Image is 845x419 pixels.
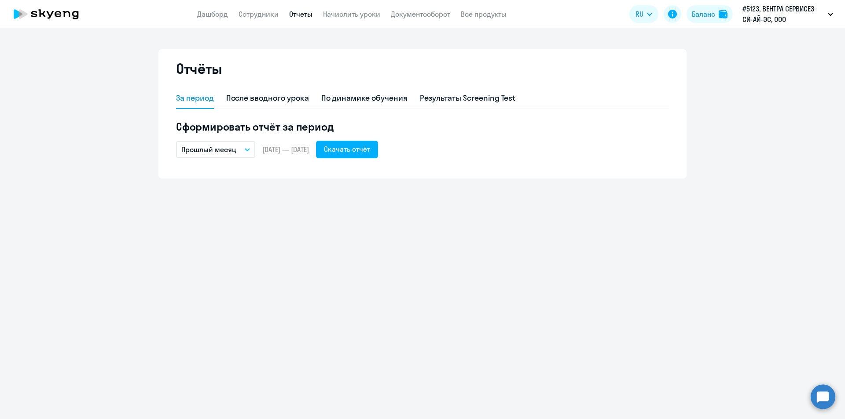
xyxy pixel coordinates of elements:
button: Скачать отчёт [316,141,378,158]
a: Начислить уроки [323,10,380,18]
button: RU [629,5,658,23]
div: За период [176,92,214,104]
p: Прошлый месяц [181,144,236,155]
a: Документооборот [391,10,450,18]
a: Все продукты [461,10,507,18]
button: Балансbalance [687,5,733,23]
div: По динамике обучения [321,92,408,104]
div: Результаты Screening Test [420,92,516,104]
h5: Сформировать отчёт за период [176,120,669,134]
a: Отчеты [289,10,312,18]
div: Скачать отчёт [324,144,370,154]
h2: Отчёты [176,60,222,77]
span: [DATE] — [DATE] [262,145,309,154]
a: Сотрудники [239,10,279,18]
div: Баланс [692,9,715,19]
button: Прошлый месяц [176,141,255,158]
span: RU [636,9,643,19]
button: #5123, ВЕНТРА СЕРВИСЕЗ СИ-АЙ-ЭС, ООО [738,4,838,25]
div: После вводного урока [226,92,309,104]
img: balance [719,10,727,18]
a: Дашборд [197,10,228,18]
p: #5123, ВЕНТРА СЕРВИСЕЗ СИ-АЙ-ЭС, ООО [742,4,824,25]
